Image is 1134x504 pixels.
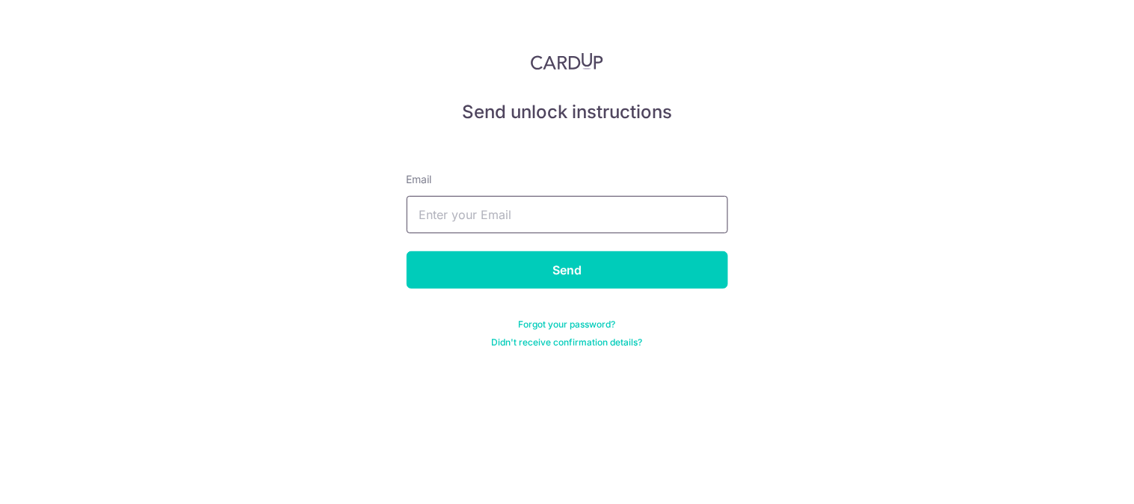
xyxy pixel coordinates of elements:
h5: Send unlock instructions [407,100,728,124]
span: translation missing: en.devise.label.Email [407,173,432,185]
input: Enter your Email [407,196,728,233]
img: CardUp Logo [531,52,604,70]
a: Didn't receive confirmation details? [492,336,643,348]
a: Forgot your password? [519,319,616,331]
input: Send [407,251,728,289]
